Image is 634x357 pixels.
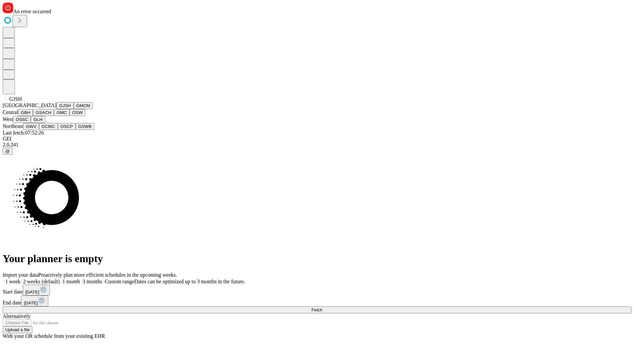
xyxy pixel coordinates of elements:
span: GJSH [9,96,22,102]
button: GMCM [74,102,93,109]
span: Fetch [311,307,322,312]
button: OSCP [58,123,76,130]
button: Upload a file [3,326,32,333]
div: Start date [3,285,631,296]
div: 2.0.241 [3,142,631,148]
button: GWV [23,123,39,130]
button: GLH [31,116,45,123]
span: Dates can be optimized up to 3 months in the future. [134,279,245,284]
span: 2 weeks (default) [23,279,60,284]
span: 3 months [83,279,102,284]
button: @ [3,148,13,155]
span: [GEOGRAPHIC_DATA] [3,102,56,108]
span: An error occurred [13,9,51,14]
h1: Your planner is empty [3,253,631,265]
span: Import your data [3,272,38,278]
span: West [3,116,13,122]
span: [DATE] [24,300,38,305]
button: OSSC [13,116,31,123]
button: Fetch [3,306,631,313]
button: GSACH [33,109,54,116]
span: Last fetch: 07:52:26 [3,130,44,136]
span: Custom range [105,279,134,284]
button: GSWB [76,123,94,130]
span: Central [3,109,18,115]
span: 1 week [5,279,20,284]
span: [DATE] [25,290,39,295]
button: GJSH [56,102,74,109]
button: GCMC [39,123,58,130]
span: Proactively plan more efficient schedules in the upcoming weeks. [38,272,177,278]
span: 1 month [62,279,80,284]
span: With your OR schedule from your existing EHR [3,333,105,339]
button: [DATE] [21,296,48,306]
button: [DATE] [23,285,50,296]
div: End date [3,296,631,306]
div: GEI [3,136,631,142]
span: @ [5,149,10,154]
button: GMC [54,109,69,116]
span: Alternatively [3,313,30,319]
span: Northeast [3,123,23,129]
button: OSW [70,109,86,116]
button: GBH [18,109,33,116]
